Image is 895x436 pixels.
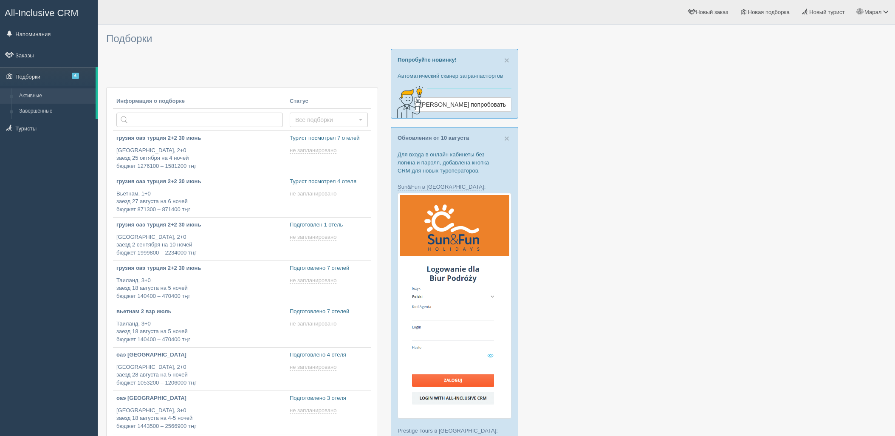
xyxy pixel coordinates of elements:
a: вьетнам 2 взр июль Таиланд, 3+0заезд 18 августа на 5 ночейбюджет 140400 – 470400 тңг [113,304,286,347]
p: грузия оаэ турция 2+2 30 июнь [116,264,283,272]
p: Попробуйте новинку! [398,56,511,64]
a: оаэ [GEOGRAPHIC_DATA] [GEOGRAPHIC_DATA], 3+0заезд 18 августа на 4-5 ночейбюджет 1443500 – 2566900... [113,391,286,434]
span: Новый заказ [696,9,728,15]
a: All-Inclusive CRM [0,0,97,24]
img: creative-idea-2907357.png [391,85,425,119]
span: не запланировано [290,320,336,327]
span: не запланировано [290,277,336,284]
p: Турист посмотрел 4 отеля [290,178,368,186]
p: : [398,183,511,191]
p: Подготовлено 7 отелей [290,308,368,316]
p: [GEOGRAPHIC_DATA], 2+0 заезд 28 августа на 5 ночей бюджет 1053200 – 1206000 тңг [116,363,283,387]
span: Новая подборка [748,9,790,15]
span: не запланировано [290,364,336,371]
span: не запланировано [290,407,336,414]
span: Новый турист [809,9,844,15]
a: Sun&Fun в [GEOGRAPHIC_DATA] [398,184,484,190]
span: × [504,55,509,65]
a: не запланировано [290,364,338,371]
p: оаэ [GEOGRAPHIC_DATA] [116,394,283,402]
button: Close [504,134,509,143]
p: : [398,427,511,435]
p: Турист посмотрел 7 отелей [290,134,368,142]
p: грузия оаэ турция 2+2 30 июнь [116,221,283,229]
a: грузия оаэ турция 2+2 30 июнь [GEOGRAPHIC_DATA], 2+0заезд 2 сентября на 10 ночейбюджет 1999800 – ... [113,218,286,260]
span: Марал [864,9,881,15]
img: sun-fun-%D0%BB%D0%BE%D0%B3%D1%96%D0%BD-%D1%87%D0%B5%D1%80%D0%B5%D0%B7-%D1%81%D1%80%D0%BC-%D0%B4%D... [398,193,511,419]
input: Поиск по стране или туристу [116,113,283,127]
a: грузия оаэ турция 2+2 30 июнь Таиланд, 3+0заезд 18 августа на 5 ночейбюджет 140400 – 470400 тңг [113,261,286,304]
p: Для входа в онлайн кабинеты без логина и пароля, добавлена кнопка CRM для новых туроператоров. [398,150,511,175]
a: грузия оаэ турция 2+2 30 июнь [GEOGRAPHIC_DATA], 2+0заезд 25 октября на 4 ночейбюджет 1276100 – 1... [113,131,286,174]
p: грузия оаэ турция 2+2 30 июнь [116,178,283,186]
a: не запланировано [290,277,338,284]
a: Обновления от 10 августа [398,135,469,141]
a: не запланировано [290,407,338,414]
p: [GEOGRAPHIC_DATA], 2+0 заезд 25 октября на 4 ночей бюджет 1276100 – 1581200 тңг [116,147,283,170]
span: × [504,133,509,143]
p: Подготовлено 3 отеля [290,394,368,402]
th: Информация о подборке [113,94,286,109]
p: [GEOGRAPHIC_DATA], 2+0 заезд 2 сентября на 10 ночей бюджет 1999800 – 2234000 тңг [116,233,283,257]
a: [PERSON_NAME] попробовать [415,97,511,112]
span: не запланировано [290,190,336,197]
p: Автоматический сканер загранпаспортов [398,72,511,80]
button: Все подборки [290,113,368,127]
p: Подготовлено 7 отелей [290,264,368,272]
span: Подборки [106,33,152,44]
p: Вьетнам, 1+0 заезд 27 августа на 6 ночей бюджет 871300 – 871400 тңг [116,190,283,214]
span: 6 [72,73,79,79]
p: вьетнам 2 взр июль [116,308,283,316]
a: не запланировано [290,147,338,154]
p: [GEOGRAPHIC_DATA], 3+0 заезд 18 августа на 4-5 ночей бюджет 1443500 – 2566900 тңг [116,407,283,430]
p: Подготовлено 4 отеля [290,351,368,359]
a: Активные [15,88,96,104]
span: All-Inclusive CRM [5,8,79,18]
p: Таиланд, 3+0 заезд 18 августа на 5 ночей бюджет 140400 – 470400 тңг [116,277,283,300]
a: не запланировано [290,190,338,197]
button: Close [504,56,509,65]
a: оаэ [GEOGRAPHIC_DATA] [GEOGRAPHIC_DATA], 2+0заезд 28 августа на 5 ночейбюджет 1053200 – 1206000 тңг [113,348,286,391]
p: грузия оаэ турция 2+2 30 июнь [116,134,283,142]
span: не запланировано [290,147,336,154]
span: не запланировано [290,234,336,241]
th: Статус [286,94,371,109]
p: Таиланд, 3+0 заезд 18 августа на 5 ночей бюджет 140400 – 470400 тңг [116,320,283,344]
a: Prestige Tours в [GEOGRAPHIC_DATA] [398,428,496,434]
span: Все подборки [295,116,357,124]
a: не запланировано [290,320,338,327]
p: Подготовлен 1 отель [290,221,368,229]
a: Завершённые [15,104,96,119]
p: оаэ [GEOGRAPHIC_DATA] [116,351,283,359]
a: грузия оаэ турция 2+2 30 июнь Вьетнам, 1+0заезд 27 августа на 6 ночейбюджет 871300 – 871400 тңг [113,174,286,217]
a: не запланировано [290,234,338,241]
